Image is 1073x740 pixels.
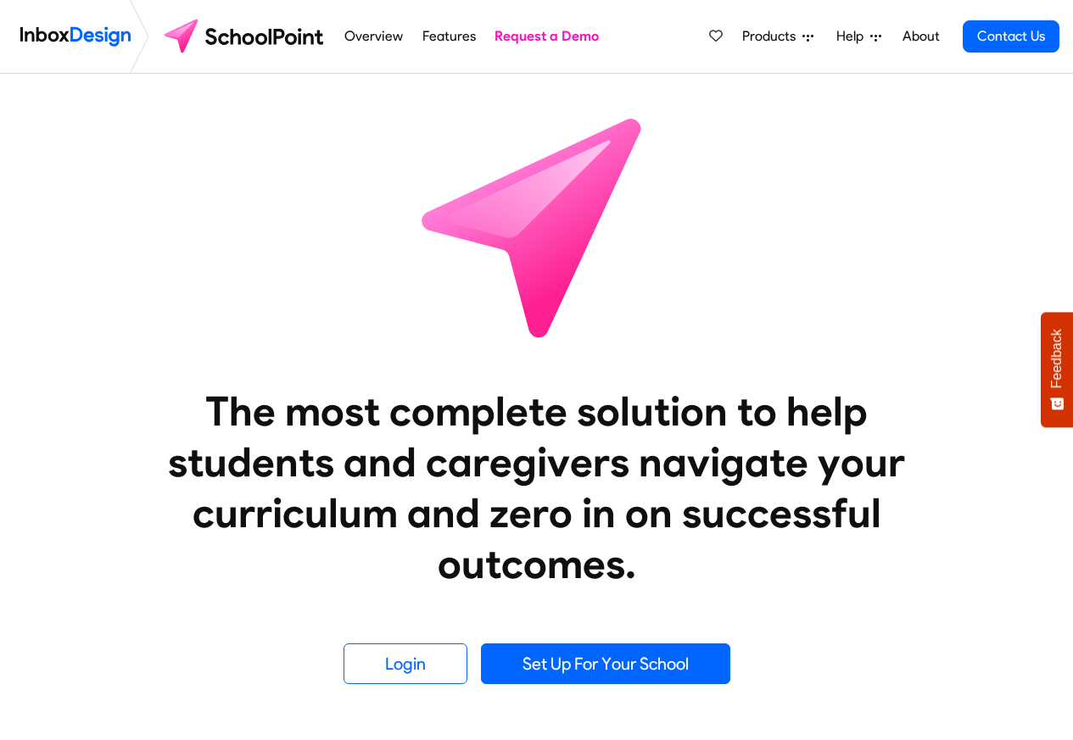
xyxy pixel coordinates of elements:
[836,26,870,47] span: Help
[340,19,408,53] a: Overview
[897,19,944,53] a: About
[156,16,335,57] img: schoolpoint logo
[481,643,730,684] a: Set Up For Your School
[1049,329,1065,388] span: Feedback
[134,386,940,589] heading: The most complete solution to help students and caregivers navigate your curriculum and zero in o...
[830,19,888,53] a: Help
[742,26,802,47] span: Products
[417,19,480,53] a: Features
[490,19,604,53] a: Request a Demo
[735,19,820,53] a: Products
[344,643,467,684] a: Login
[384,74,690,379] img: icon_schoolpoint.svg
[963,20,1059,53] a: Contact Us
[1041,312,1073,427] button: Feedback - Show survey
